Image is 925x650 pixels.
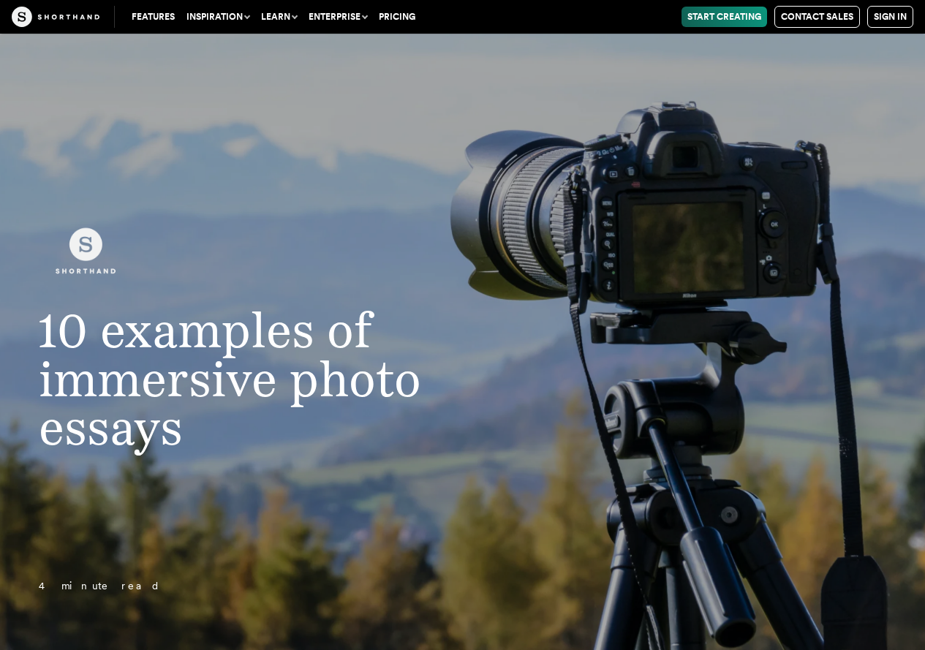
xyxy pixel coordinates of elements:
p: 4 minute read [10,578,538,595]
a: Start Creating [682,7,767,27]
button: Enterprise [303,7,373,27]
a: Sign in [867,6,913,28]
a: Features [126,7,181,27]
h1: 10 examples of immersive photo essays [10,306,538,451]
img: The Craft [12,7,99,27]
a: Contact Sales [774,6,860,28]
button: Learn [255,7,303,27]
a: Pricing [373,7,421,27]
button: Inspiration [181,7,255,27]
